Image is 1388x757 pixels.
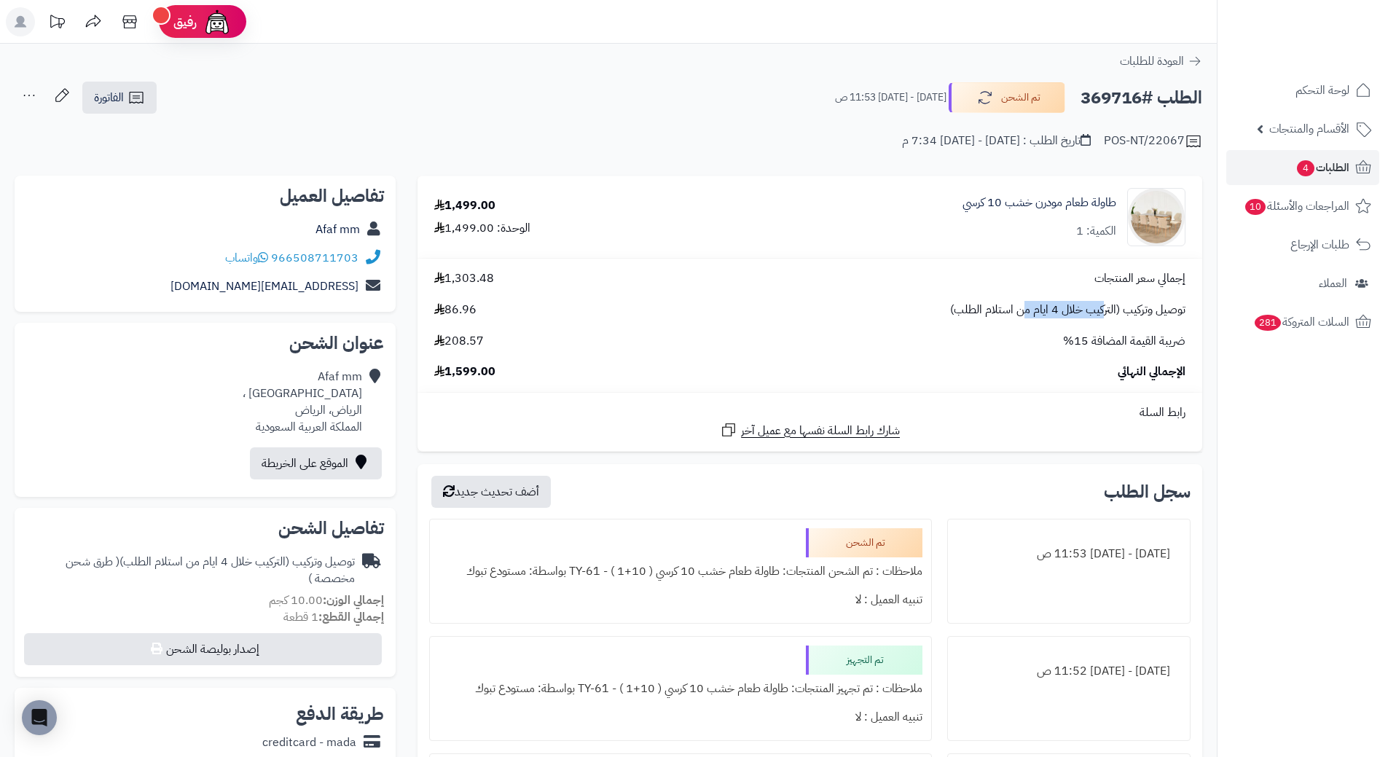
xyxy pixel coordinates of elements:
span: شارك رابط السلة نفسها مع عميل آخر [741,423,900,439]
div: ملاحظات : تم تجهيز المنتجات: طاولة طعام خشب 10 كرسي ( 10+1 ) - TY-61 بواسطة: مستودع تبوك [439,675,922,703]
span: السلات المتروكة [1253,312,1349,332]
a: [EMAIL_ADDRESS][DOMAIN_NAME] [170,278,358,295]
div: تنبيه العميل : لا [439,703,922,731]
a: طلبات الإرجاع [1226,227,1379,262]
span: توصيل وتركيب (التركيب خلال 4 ايام من استلام الطلب) [950,302,1185,318]
button: تم الشحن [949,82,1065,113]
a: لوحة التحكم [1226,73,1379,108]
a: شارك رابط السلة نفسها مع عميل آخر [720,421,900,439]
span: 86.96 [434,302,477,318]
div: [DATE] - [DATE] 11:52 ص [957,657,1181,686]
div: تم التجهيز [806,646,922,675]
img: 1751798851-1-90x90.jpg [1128,188,1185,246]
div: تاريخ الطلب : [DATE] - [DATE] 7:34 م [902,133,1091,149]
span: إجمالي سعر المنتجات [1094,270,1185,287]
span: 1,303.48 [434,270,494,287]
div: تم الشحن [806,528,922,557]
span: 1,599.00 [434,364,495,380]
div: الكمية: 1 [1076,223,1116,240]
span: العملاء [1319,273,1347,294]
span: 10 [1245,199,1266,215]
span: ( طرق شحن مخصصة ) [66,553,355,587]
a: 966508711703 [271,249,358,267]
a: المراجعات والأسئلة10 [1226,189,1379,224]
div: 1,499.00 [434,197,495,214]
div: Open Intercom Messenger [22,700,57,735]
a: الموقع على الخريطة [250,447,382,479]
span: العودة للطلبات [1120,52,1184,70]
h2: تفاصيل العميل [26,187,384,205]
h3: سجل الطلب [1104,483,1191,501]
a: واتساب [225,249,268,267]
div: creditcard - mada [262,734,356,751]
span: رفيق [173,13,197,31]
img: ai-face.png [203,7,232,36]
div: ملاحظات : تم الشحن المنتجات: طاولة طعام خشب 10 كرسي ( 10+1 ) - TY-61 بواسطة: مستودع تبوك [439,557,922,586]
div: Afaf mm [GEOGRAPHIC_DATA] ، الرياض، الرياض المملكة العربية السعودية [243,369,362,435]
strong: إجمالي الوزن: [323,592,384,609]
button: إصدار بوليصة الشحن [24,633,382,665]
small: 10.00 كجم [269,592,384,609]
div: [DATE] - [DATE] 11:53 ص [957,540,1181,568]
span: 208.57 [434,333,484,350]
div: تنبيه العميل : لا [439,586,922,614]
small: [DATE] - [DATE] 11:53 ص [835,90,946,105]
button: أضف تحديث جديد [431,476,551,508]
span: ضريبة القيمة المضافة 15% [1063,333,1185,350]
span: 4 [1297,160,1314,176]
span: لوحة التحكم [1295,80,1349,101]
div: توصيل وتركيب (التركيب خلال 4 ايام من استلام الطلب) [26,554,355,587]
a: Afaf mm [315,221,360,238]
h2: طريقة الدفع [296,705,384,723]
a: طاولة طعام مودرن خشب 10 كرسي [962,195,1116,211]
a: السلات المتروكة281 [1226,305,1379,340]
a: العودة للطلبات [1120,52,1202,70]
a: الفاتورة [82,82,157,114]
a: تحديثات المنصة [39,7,75,40]
span: الإجمالي النهائي [1118,364,1185,380]
a: الطلبات4 [1226,150,1379,185]
span: الطلبات [1295,157,1349,178]
span: 281 [1255,315,1281,331]
small: 1 قطعة [283,608,384,626]
span: الفاتورة [94,89,124,106]
a: العملاء [1226,266,1379,301]
span: طلبات الإرجاع [1290,235,1349,255]
div: الوحدة: 1,499.00 [434,220,530,237]
img: logo-2.png [1289,41,1374,71]
span: الأقسام والمنتجات [1269,119,1349,139]
h2: تفاصيل الشحن [26,519,384,537]
span: المراجعات والأسئلة [1244,196,1349,216]
div: POS-NT/22067 [1104,133,1202,150]
h2: عنوان الشحن [26,334,384,352]
h2: الطلب #369716 [1081,83,1202,113]
div: رابط السلة [423,404,1196,421]
strong: إجمالي القطع: [318,608,384,626]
